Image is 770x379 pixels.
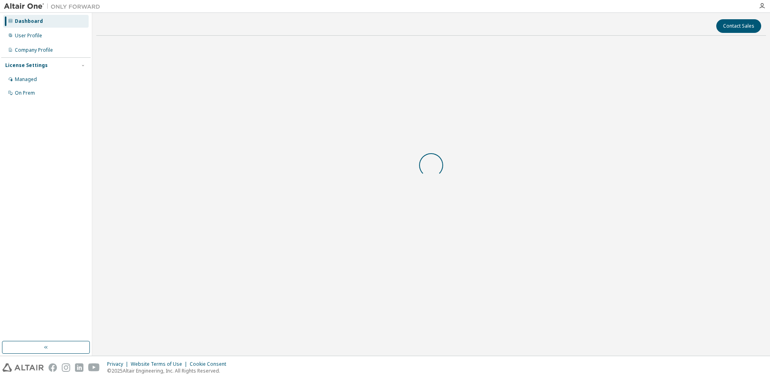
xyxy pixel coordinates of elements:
div: User Profile [15,32,42,39]
div: Managed [15,76,37,83]
div: On Prem [15,90,35,96]
img: youtube.svg [88,363,100,372]
img: facebook.svg [49,363,57,372]
div: License Settings [5,62,48,69]
p: © 2025 Altair Engineering, Inc. All Rights Reserved. [107,367,231,374]
img: altair_logo.svg [2,363,44,372]
div: Privacy [107,361,131,367]
div: Cookie Consent [190,361,231,367]
img: instagram.svg [62,363,70,372]
img: linkedin.svg [75,363,83,372]
div: Dashboard [15,18,43,24]
button: Contact Sales [716,19,761,33]
img: Altair One [4,2,104,10]
div: Website Terms of Use [131,361,190,367]
div: Company Profile [15,47,53,53]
